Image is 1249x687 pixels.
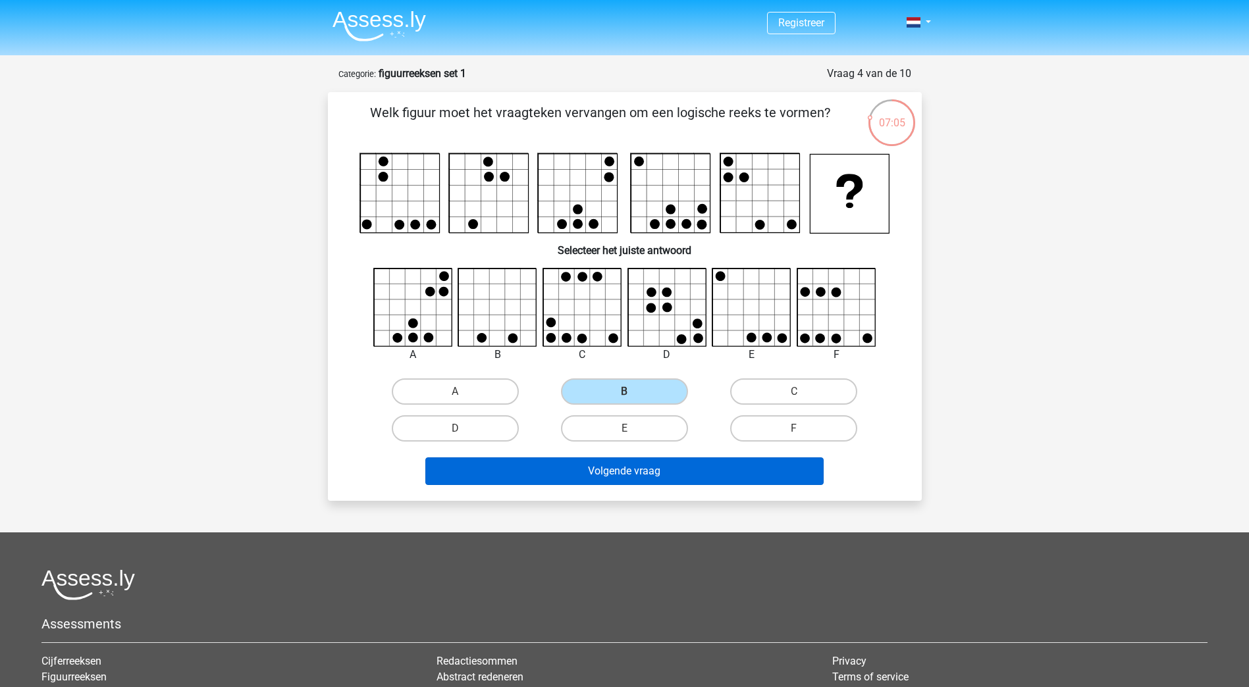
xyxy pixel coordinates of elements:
strong: figuurreeksen set 1 [379,67,466,80]
a: Cijferreeksen [41,655,101,667]
h5: Assessments [41,616,1208,632]
label: E [561,415,688,442]
img: Assessly logo [41,569,135,600]
div: F [787,347,886,363]
a: Figuurreeksen [41,671,107,683]
label: C [730,378,857,405]
div: A [363,347,463,363]
a: Redactiesommen [437,655,518,667]
label: D [392,415,519,442]
div: 07:05 [867,98,917,131]
img: Assessly [332,11,426,41]
div: D [618,347,717,363]
a: Terms of service [832,671,909,683]
small: Categorie: [338,69,376,79]
div: Vraag 4 van de 10 [827,66,911,82]
label: A [392,378,519,405]
label: F [730,415,857,442]
div: C [533,347,632,363]
p: Welk figuur moet het vraagteken vervangen om een logische reeks te vormen? [349,103,851,142]
div: E [702,347,801,363]
h6: Selecteer het juiste antwoord [349,234,901,257]
div: B [448,347,547,363]
a: Privacy [832,655,866,667]
a: Registreer [778,16,824,29]
button: Volgende vraag [425,457,824,485]
label: B [561,378,688,405]
a: Abstract redeneren [437,671,523,683]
